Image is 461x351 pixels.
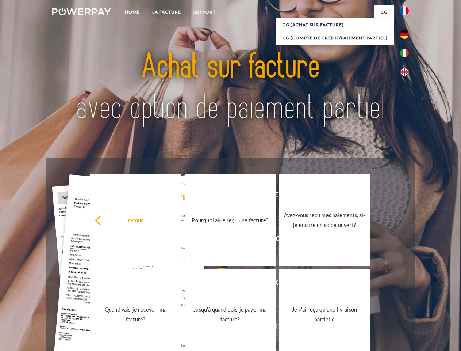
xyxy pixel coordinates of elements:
img: de [400,30,409,39]
a: CG (Compte de crédit/paiement partiel) [276,31,394,45]
img: logo-powerpay-white.svg [52,8,111,15]
img: title-powerpay_fr.svg [70,35,391,140]
a: Home [119,5,146,19]
a: CG (achat sur facture) [276,18,394,31]
img: en [400,68,409,76]
a: Avez-vous reçu mes paiements, ai-je encore un solde ouvert? [279,174,370,266]
a: LA FACTURE [146,5,187,19]
img: fr [400,6,409,15]
div: Je n'ai reçu qu'une livraison partielle [284,305,366,324]
div: Quand vais-je recevoir ma facture? [95,305,177,324]
div: Avez-vous reçu mes paiements, ai-je encore un solde ouvert? [284,210,366,230]
div: Jusqu'à quand dois-je payer ma facture? [189,305,271,324]
div: Pourquoi ai-je reçu une facture? [189,215,271,225]
div: retour [95,215,177,225]
a: Support [187,5,222,19]
a: CG [374,5,394,19]
img: it [400,49,409,57]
